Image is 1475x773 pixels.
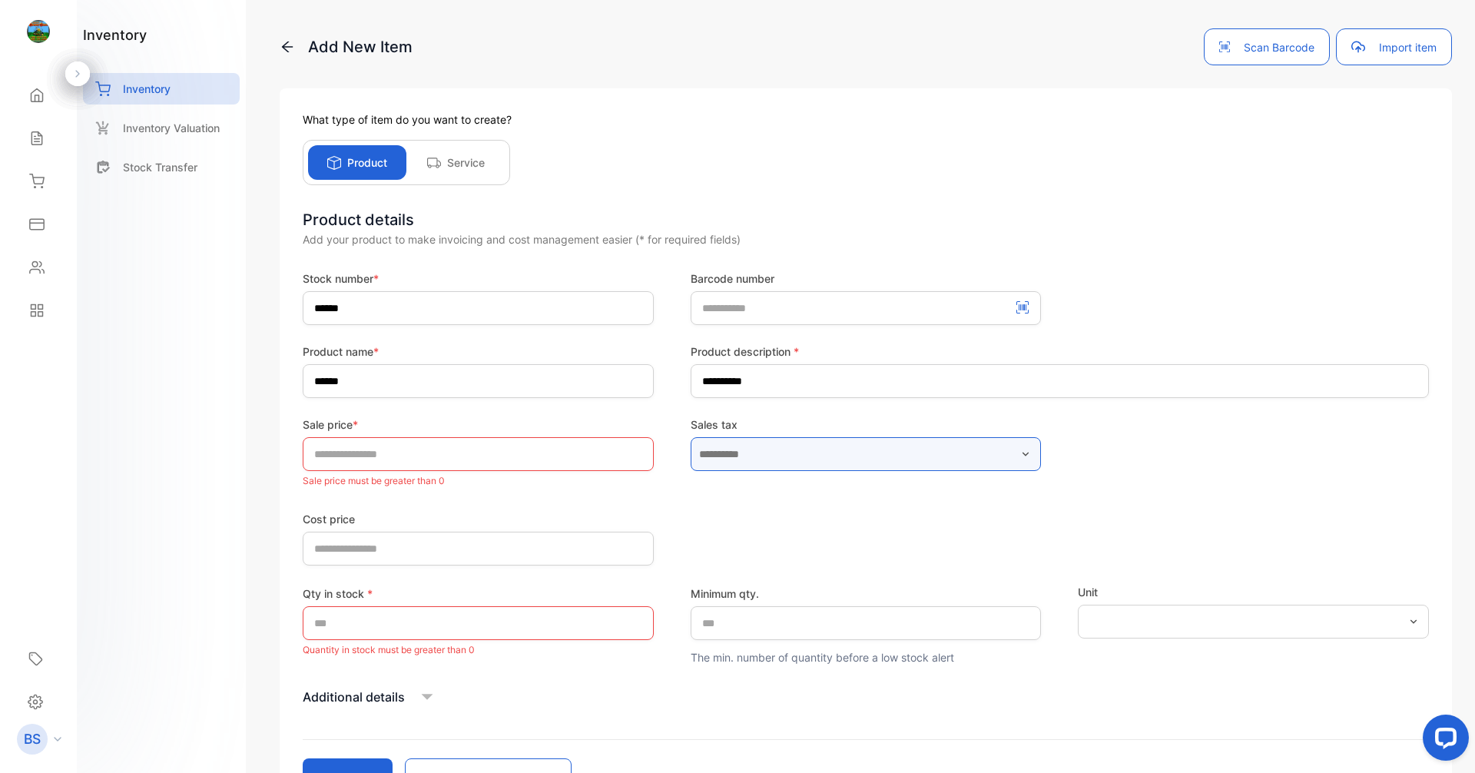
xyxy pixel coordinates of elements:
label: Sale price [303,416,654,433]
p: Quantity in stock must be greater than 0 [303,640,654,660]
p: Stock Transfer [123,159,197,175]
div: Product details [303,208,1429,231]
p: The min. number of quantity before a low stock alert [691,649,1042,665]
iframe: LiveChat chat widget [1410,708,1475,773]
p: Inventory [123,81,171,97]
label: Product name [303,343,654,360]
p: Additional details [303,688,405,706]
label: Minimum qty. [691,586,1042,602]
a: Inventory Valuation [83,112,240,144]
img: logo [27,20,50,43]
label: Product description [691,343,1429,360]
p: BS [24,729,41,749]
p: Add New Item [280,35,413,58]
div: Add your product to make invoicing and cost management easier (* for required fields) [303,231,1429,247]
h1: inventory [83,25,147,45]
label: Unit [1078,584,1429,600]
p: Product [347,154,387,171]
label: Stock number [303,270,654,287]
label: Barcode number [691,270,1042,287]
p: What type of item do you want to create? [303,111,1429,128]
label: Sales tax [691,416,1042,433]
p: Sale price must be greater than 0 [303,471,654,491]
a: Inventory [83,73,240,105]
a: Stock Transfer [83,151,240,183]
p: Inventory Valuation [123,120,220,136]
label: Cost price [303,511,654,527]
button: Import item [1336,28,1452,65]
label: Qty in stock [303,586,654,602]
p: Service [447,154,485,171]
button: Scan Barcode [1204,28,1330,65]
